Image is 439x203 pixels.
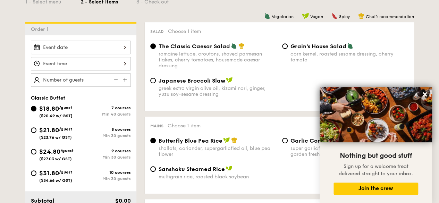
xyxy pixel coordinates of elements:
[59,127,72,132] span: /guest
[159,174,277,180] div: multigrain rice, roasted black soybean
[59,105,72,110] span: /guest
[334,183,418,195] button: Join the crew
[31,57,131,70] input: Event time
[339,14,350,19] span: Spicy
[60,148,74,153] span: /guest
[31,127,36,133] input: $21.80/guest($23.76 w/ GST)8 coursesMin 30 guests
[81,133,131,138] div: Min 30 guests
[39,169,59,177] span: $31.80
[31,26,51,32] span: Order 1
[110,73,120,86] img: icon-reduce.1d2dbef1.svg
[81,155,131,160] div: Min 30 guests
[340,152,412,160] span: Nothing but good stuff
[81,105,131,110] div: 7 courses
[282,43,288,49] input: Grain's House Saladcorn kernel, roasted sesame dressing, cherry tomato
[31,73,131,87] input: Number of guests
[150,43,156,49] input: The Classic Caesar Saladromaine lettuce, croutons, shaved parmesan flakes, cherry tomatoes, house...
[231,137,237,143] img: icon-chef-hat.a58ddaea.svg
[358,13,364,19] img: icon-chef-hat.a58ddaea.svg
[39,178,72,183] span: ($34.66 w/ GST)
[39,148,60,155] span: $24.80
[39,126,59,134] span: $21.80
[150,78,156,83] input: Japanese Broccoli Slawgreek extra virgin olive oil, kizami nori, ginger, yuzu soy-sesame dressing
[31,149,36,154] input: $24.80/guest($27.03 w/ GST)9 coursesMin 30 guests
[290,43,346,50] span: Grain's House Salad
[31,106,36,111] input: $18.80/guest($20.49 w/ GST)7 coursesMin 40 guests
[159,51,277,69] div: romaine lettuce, croutons, shaved parmesan flakes, cherry tomatoes, housemade caesar dressing
[231,43,237,49] img: icon-vegetarian.fe4039eb.svg
[290,137,356,144] span: Garlic Confit Aglio Olio
[310,14,323,19] span: Vegan
[159,137,222,144] span: Butterfly Blue Pea Rice
[81,176,131,181] div: Min 30 guests
[120,73,131,86] img: icon-add.58712e84.svg
[290,51,408,63] div: corn kernel, roasted sesame dressing, cherry tomato
[272,14,294,19] span: Vegetarian
[320,87,432,142] img: DSC07876-Edit02-Large.jpeg
[302,13,309,19] img: icon-vegan.f8ff3823.svg
[159,85,277,97] div: greek extra virgin olive oil, kizami nori, ginger, yuzu soy-sesame dressing
[331,13,338,19] img: icon-spicy.37a8142b.svg
[31,41,131,54] input: Event date
[223,137,230,143] img: icon-vegan.f8ff3823.svg
[168,123,201,129] span: Choose 1 item
[238,43,245,49] img: icon-chef-hat.a58ddaea.svg
[226,77,233,83] img: icon-vegan.f8ff3823.svg
[39,135,72,140] span: ($23.76 w/ GST)
[282,138,288,143] input: Garlic Confit Aglio Oliosuper garlicfied oil, slow baked cherry tomatoes, garden fresh thyme
[290,145,408,157] div: super garlicfied oil, slow baked cherry tomatoes, garden fresh thyme
[159,43,230,50] span: The Classic Caesar Salad
[150,29,164,34] span: Salad
[59,170,72,175] span: /guest
[81,170,131,175] div: 10 courses
[419,89,430,100] button: Close
[150,166,156,172] input: Sanshoku Steamed Ricemultigrain rice, roasted black soybean
[339,163,413,177] span: Sign up for a welcome treat delivered straight to your inbox.
[347,43,353,49] img: icon-vegetarian.fe4039eb.svg
[168,28,201,34] span: Choose 1 item
[264,13,270,19] img: icon-vegetarian.fe4039eb.svg
[31,95,65,101] span: Classic Buffet
[159,145,277,157] div: shallots, coriander, supergarlicfied oil, blue pea flower
[81,112,131,117] div: Min 40 guests
[81,149,131,153] div: 9 courses
[39,105,59,112] span: $18.80
[81,127,131,132] div: 8 courses
[159,166,225,172] span: Sanshoku Steamed Rice
[226,166,233,172] img: icon-vegan.f8ff3823.svg
[150,124,163,128] span: Mains
[150,138,156,143] input: Butterfly Blue Pea Riceshallots, coriander, supergarlicfied oil, blue pea flower
[366,14,414,19] span: Chef's recommendation
[159,77,225,84] span: Japanese Broccoli Slaw
[31,170,36,176] input: $31.80/guest($34.66 w/ GST)10 coursesMin 30 guests
[39,113,73,118] span: ($20.49 w/ GST)
[39,157,72,161] span: ($27.03 w/ GST)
